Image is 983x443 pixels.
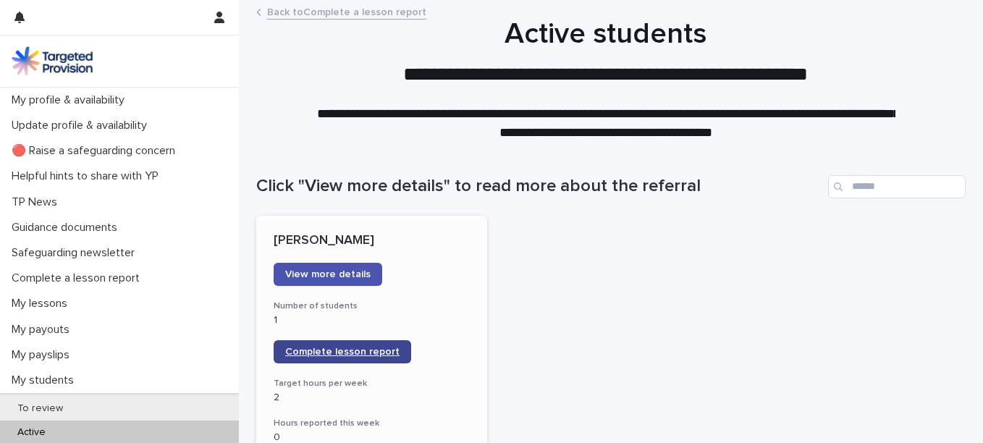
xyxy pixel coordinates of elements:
p: My students [6,374,85,387]
span: Complete lesson report [285,347,400,357]
a: View more details [274,263,382,286]
input: Search [828,175,966,198]
p: 🔴 Raise a safeguarding concern [6,144,187,158]
a: Back toComplete a lesson report [267,3,426,20]
p: 2 [274,392,470,404]
p: My payouts [6,323,81,337]
p: Guidance documents [6,221,129,235]
h3: Hours reported this week [274,418,470,429]
p: Active [6,426,57,439]
h3: Target hours per week [274,378,470,389]
a: Complete lesson report [274,340,411,363]
h1: Active students [253,17,958,51]
p: My lessons [6,297,79,311]
p: 1 [274,314,470,326]
h3: Number of students [274,300,470,312]
p: TP News [6,195,69,209]
span: View more details [285,269,371,279]
p: My payslips [6,348,81,362]
h1: Click "View more details" to read more about the referral [256,176,822,197]
p: Complete a lesson report [6,271,151,285]
p: Helpful hints to share with YP [6,169,170,183]
p: [PERSON_NAME] [274,233,470,249]
img: M5nRWzHhSzIhMunXDL62 [12,46,93,75]
p: My profile & availability [6,93,136,107]
p: Update profile & availability [6,119,159,132]
p: To review [6,402,75,415]
p: Safeguarding newsletter [6,246,146,260]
